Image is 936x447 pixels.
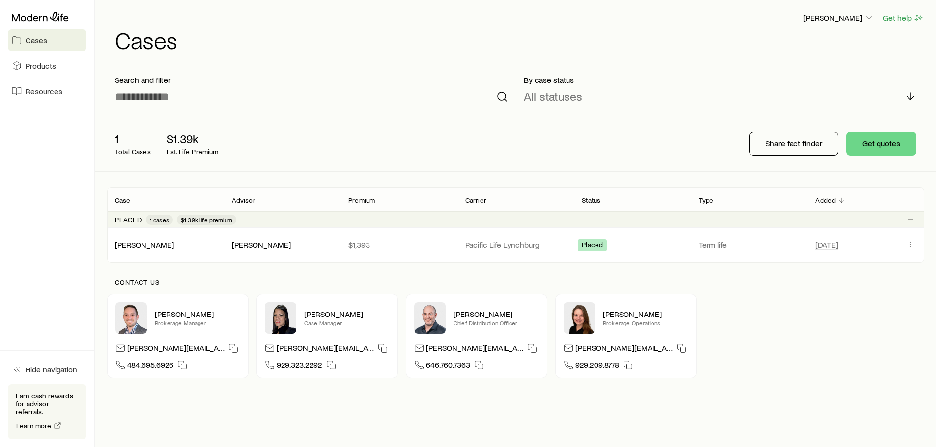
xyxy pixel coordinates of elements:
[127,343,225,356] p: [PERSON_NAME][EMAIL_ADDRESS][DOMAIN_NAME]
[115,278,916,286] p: Contact us
[150,216,169,224] span: 1 cases
[699,196,714,204] p: Type
[846,132,916,156] button: Get quotes
[582,196,600,204] p: Status
[155,309,240,319] p: [PERSON_NAME]
[815,240,838,250] span: [DATE]
[749,132,838,156] button: Share fact finder
[115,240,174,249] a: [PERSON_NAME]
[815,196,836,204] p: Added
[181,216,232,224] span: $1.39k life premium
[16,422,52,429] span: Learn more
[8,29,86,51] a: Cases
[115,28,924,52] h1: Cases
[524,89,582,103] p: All statuses
[603,309,688,319] p: [PERSON_NAME]
[26,86,62,96] span: Resources
[348,240,450,250] p: $1,393
[167,132,219,146] p: $1.39k
[265,302,296,334] img: Elana Hasten
[465,240,567,250] p: Pacific Life Lynchburg
[277,360,322,373] span: 929.323.2292
[232,196,255,204] p: Advisor
[454,309,539,319] p: [PERSON_NAME]
[564,302,595,334] img: Ellen Wall
[115,75,508,85] p: Search and filter
[8,359,86,380] button: Hide navigation
[348,196,375,204] p: Premium
[582,241,603,251] span: Placed
[575,343,673,356] p: [PERSON_NAME][EMAIL_ADDRESS][DOMAIN_NAME]
[115,148,151,156] p: Total Cases
[603,319,688,327] p: Brokerage Operations
[277,343,374,356] p: [PERSON_NAME][EMAIL_ADDRESS][DOMAIN_NAME]
[127,360,173,373] span: 484.695.6926
[414,302,446,334] img: Dan Pierson
[524,75,917,85] p: By case status
[454,319,539,327] p: Chief Distribution Officer
[26,365,77,374] span: Hide navigation
[465,196,486,204] p: Carrier
[699,240,800,250] p: Term life
[232,240,291,250] div: [PERSON_NAME]
[304,309,390,319] p: [PERSON_NAME]
[155,319,240,327] p: Brokerage Manager
[26,61,56,71] span: Products
[304,319,390,327] p: Case Manager
[803,12,875,24] button: [PERSON_NAME]
[115,216,142,224] p: Placed
[426,360,470,373] span: 646.760.7363
[8,384,86,439] div: Earn cash rewards for advisor referrals.Learn more
[16,392,79,416] p: Earn cash rewards for advisor referrals.
[115,132,151,146] p: 1
[167,148,219,156] p: Est. Life Premium
[8,80,86,102] a: Resources
[115,196,131,204] p: Case
[426,343,523,356] p: [PERSON_NAME][EMAIL_ADDRESS][DOMAIN_NAME]
[766,138,822,148] p: Share fact finder
[8,55,86,77] a: Products
[115,302,147,334] img: Brandon Parry
[107,187,924,263] div: Client cases
[803,13,874,23] p: [PERSON_NAME]
[575,360,619,373] span: 929.209.8778
[26,35,47,45] span: Cases
[115,240,174,250] div: [PERSON_NAME]
[882,12,924,24] button: Get help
